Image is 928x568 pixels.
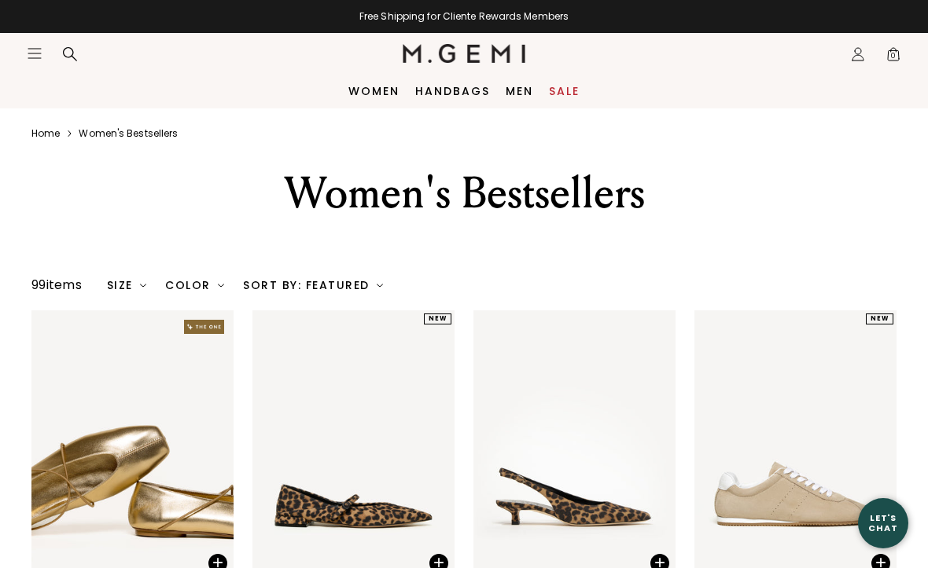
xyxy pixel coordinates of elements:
[31,276,82,295] div: 99 items
[79,127,178,140] a: Women's bestsellers
[549,85,580,97] a: Sale
[886,49,901,65] span: 0
[184,320,224,334] img: The One tag
[218,282,224,288] img: chevron-down.svg
[348,85,400,97] a: Women
[377,282,383,288] img: chevron-down.svg
[27,46,42,61] button: Open site menu
[31,127,60,140] a: Home
[107,279,147,291] div: Size
[424,313,451,324] div: NEW
[415,85,490,97] a: Handbags
[866,313,893,324] div: NEW
[243,279,383,291] div: Sort By: Featured
[140,282,146,288] img: chevron-down.svg
[165,279,224,291] div: Color
[858,513,908,533] div: Let's Chat
[506,85,533,97] a: Men
[403,44,526,63] img: M.Gemi
[172,165,756,222] div: Women's Bestsellers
